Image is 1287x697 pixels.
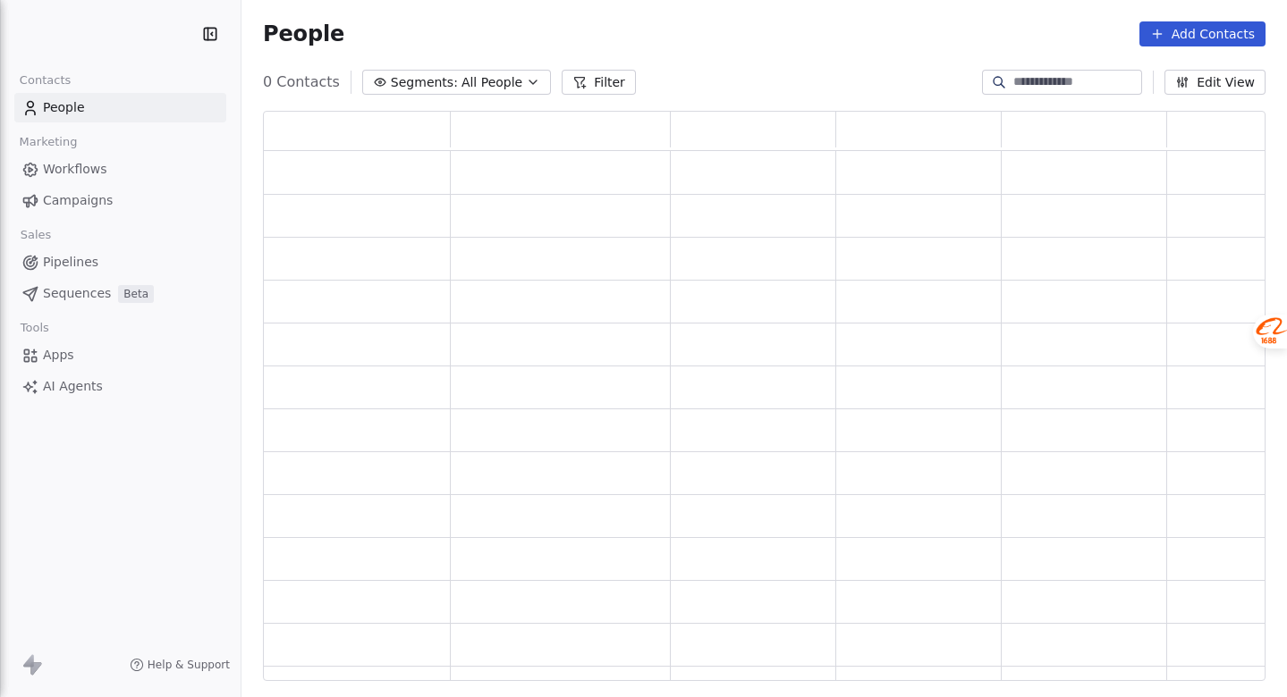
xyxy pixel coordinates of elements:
span: Workflows [43,160,107,179]
a: Campaigns [14,186,226,215]
a: People [14,93,226,122]
a: Help & Support [130,658,230,672]
span: AI Agents [43,377,103,396]
span: 0 Contacts [263,71,340,93]
button: Filter [562,70,636,95]
span: Help & Support [148,658,230,672]
span: All People [461,73,522,92]
span: Segments: [391,73,458,92]
span: People [43,98,85,117]
span: Beta [118,285,154,303]
span: Tools [13,315,56,341]
span: Sales [13,222,59,248]
a: SequencesBeta [14,279,226,308]
a: Apps [14,340,226,370]
span: Pipelines [43,253,98,272]
span: Sequences [43,284,111,303]
span: People [263,21,344,47]
button: Edit View [1164,70,1266,95]
button: Add Contacts [1139,21,1266,46]
a: Pipelines [14,248,226,277]
a: AI Agents [14,372,226,401]
span: Marketing [12,129,85,155]
span: Campaigns [43,191,113,210]
span: Contacts [12,67,79,94]
span: Apps [43,346,74,365]
a: Workflows [14,155,226,184]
